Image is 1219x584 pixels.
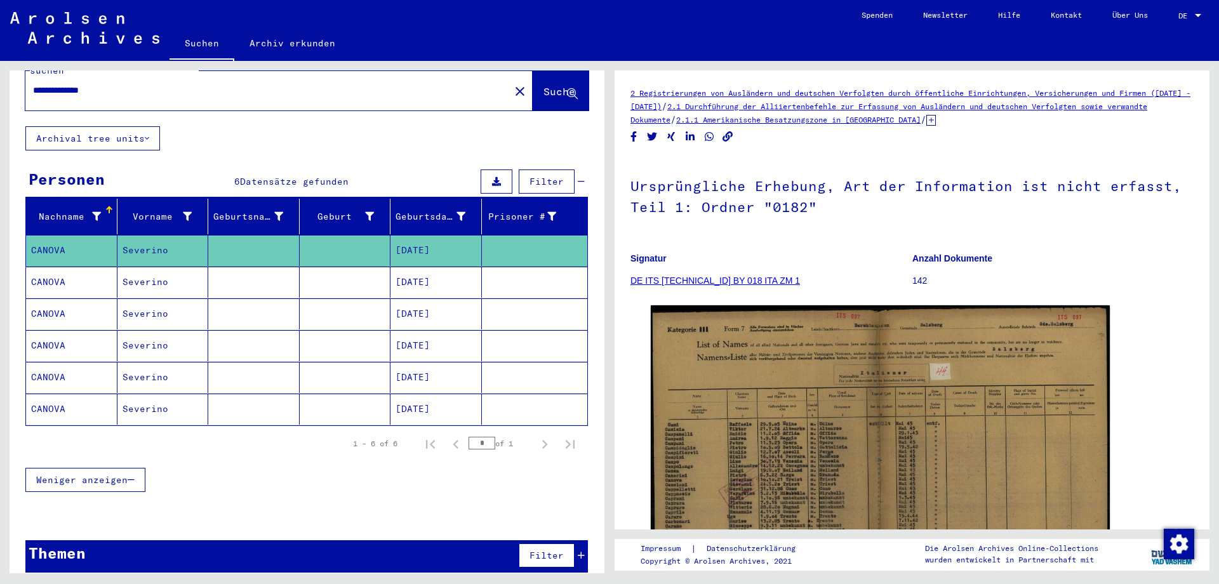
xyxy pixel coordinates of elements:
[117,330,209,361] mat-cell: Severino
[390,199,482,234] mat-header-cell: Geburtsdatum
[117,199,209,234] mat-header-cell: Vorname
[26,199,117,234] mat-header-cell: Nachname
[912,253,992,263] b: Anzahl Dokumente
[630,253,667,263] b: Signatur
[117,267,209,298] mat-cell: Severino
[25,126,160,150] button: Archival tree units
[390,394,482,425] mat-cell: [DATE]
[665,129,678,145] button: Share on Xing
[507,78,533,103] button: Clear
[641,542,691,555] a: Impressum
[519,543,575,567] button: Filter
[29,168,105,190] div: Personen
[482,199,588,234] mat-header-cell: Prisoner #
[487,206,573,227] div: Prisoner #
[696,542,811,555] a: Datenschutzerklärung
[29,541,86,564] div: Themen
[26,235,117,266] mat-cell: CANOVA
[721,129,735,145] button: Copy link
[519,169,575,194] button: Filter
[26,298,117,329] mat-cell: CANOVA
[703,129,716,145] button: Share on WhatsApp
[630,102,1147,124] a: 2.1 Durchführung der Alliiertenbefehle zur Erfassung von Ausländern und deutschen Verfolgten sowi...
[117,235,209,266] mat-cell: Severino
[670,114,676,125] span: /
[533,71,589,110] button: Suche
[390,362,482,393] mat-cell: [DATE]
[630,88,1190,111] a: 2 Registrierungen von Ausländern und deutschen Verfolgten durch öffentliche Einrichtungen, Versic...
[117,362,209,393] mat-cell: Severino
[662,100,667,112] span: /
[925,554,1098,566] p: wurden entwickelt in Partnerschaft mit
[25,468,145,492] button: Weniger anzeigen
[925,543,1098,554] p: Die Arolsen Archives Online-Collections
[390,298,482,329] mat-cell: [DATE]
[305,206,390,227] div: Geburt‏
[353,438,397,449] div: 1 – 6 of 6
[532,431,557,456] button: Next page
[123,206,208,227] div: Vorname
[208,199,300,234] mat-header-cell: Geburtsname
[36,474,128,486] span: Weniger anzeigen
[641,542,811,555] div: |
[390,330,482,361] mat-cell: [DATE]
[117,394,209,425] mat-cell: Severino
[123,210,192,223] div: Vorname
[213,210,283,223] div: Geburtsname
[487,210,557,223] div: Prisoner #
[31,210,101,223] div: Nachname
[26,267,117,298] mat-cell: CANOVA
[10,12,159,44] img: Arolsen_neg.svg
[912,274,1194,288] p: 142
[921,114,926,125] span: /
[234,28,350,58] a: Archiv erkunden
[213,206,299,227] div: Geburtsname
[530,550,564,561] span: Filter
[443,431,469,456] button: Previous page
[418,431,443,456] button: First page
[630,157,1194,234] h1: Ursprüngliche Erhebung, Art der Information ist nicht erfasst, Teil 1: Ordner "0182"
[26,362,117,393] mat-cell: CANOVA
[1164,529,1194,559] img: Zustimmung ändern
[26,394,117,425] mat-cell: CANOVA
[684,129,697,145] button: Share on LinkedIn
[627,129,641,145] button: Share on Facebook
[1149,538,1196,570] img: yv_logo.png
[396,206,481,227] div: Geburtsdatum
[641,555,811,567] p: Copyright © Arolsen Archives, 2021
[26,330,117,361] mat-cell: CANOVA
[300,199,391,234] mat-header-cell: Geburt‏
[543,85,575,98] span: Suche
[170,28,234,61] a: Suchen
[390,267,482,298] mat-cell: [DATE]
[646,129,659,145] button: Share on Twitter
[1163,528,1194,559] div: Zustimmung ändern
[530,176,564,187] span: Filter
[469,437,532,449] div: of 1
[117,298,209,329] mat-cell: Severino
[240,176,349,187] span: Datensätze gefunden
[31,206,117,227] div: Nachname
[676,115,921,124] a: 2.1.1 Amerikanische Besatzungszone in [GEOGRAPHIC_DATA]
[396,210,465,223] div: Geburtsdatum
[305,210,375,223] div: Geburt‏
[512,84,528,99] mat-icon: close
[390,235,482,266] mat-cell: [DATE]
[630,275,800,286] a: DE ITS [TECHNICAL_ID] BY 018 ITA ZM 1
[557,431,583,456] button: Last page
[234,176,240,187] span: 6
[1178,11,1192,20] span: DE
